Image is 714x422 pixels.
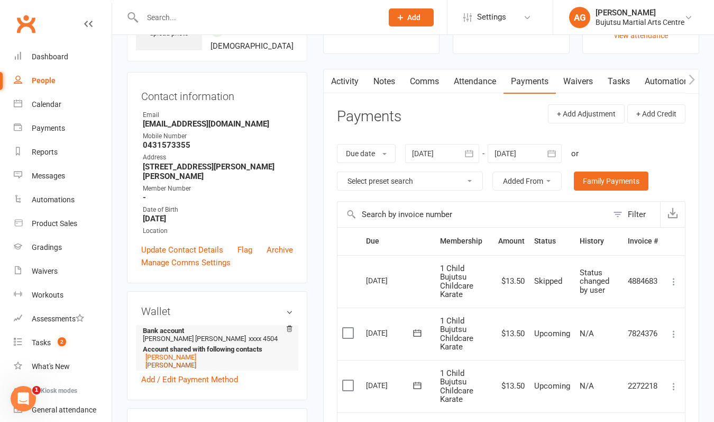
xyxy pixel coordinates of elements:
div: Email [143,110,293,120]
a: Attendance [446,69,504,94]
span: 1 [32,386,41,394]
strong: [STREET_ADDRESS][PERSON_NAME][PERSON_NAME] [143,162,293,181]
span: 1 Child Bujutsu Childcare Karate [440,264,473,300]
button: + Add Adjustment [548,104,625,123]
button: Filter [608,202,660,227]
a: Waivers [14,259,112,283]
a: Archive [267,244,293,256]
a: Product Sales [14,212,112,236]
strong: [EMAIL_ADDRESS][DOMAIN_NAME] [143,119,293,129]
span: Settings [477,5,506,29]
span: N/A [580,381,594,391]
div: Bujutsu Martial Arts Centre [596,17,684,27]
span: 1 Child Bujutsu Childcare Karate [440,316,473,352]
a: General attendance kiosk mode [14,398,112,422]
div: Member Number [143,184,293,194]
input: Search... [139,10,375,25]
span: 1 Child Bujutsu Childcare Karate [440,369,473,405]
a: Comms [402,69,446,94]
a: Family Payments [574,172,648,191]
a: Assessments [14,307,112,331]
div: or [571,147,579,160]
a: Notes [366,69,402,94]
li: [PERSON_NAME] [PERSON_NAME] [141,325,293,371]
td: $13.50 [493,308,529,360]
div: Product Sales [32,219,77,228]
a: Update Contact Details [141,244,223,256]
a: Gradings [14,236,112,259]
input: Search by invoice number [337,202,608,227]
h3: Wallet [141,306,293,317]
strong: Account shared with following contacts [143,345,288,353]
a: [PERSON_NAME] [145,361,196,369]
a: Automations [14,188,112,212]
a: Dashboard [14,45,112,69]
td: 2272218 [623,360,663,412]
a: Payments [504,69,556,94]
a: Waivers [556,69,600,94]
div: Automations [32,195,75,204]
div: Location [143,226,293,236]
th: Membership [435,228,493,255]
iframe: Intercom live chat [11,386,36,411]
div: Calendar [32,100,61,109]
div: Waivers [32,267,58,275]
a: Tasks 2 [14,331,112,355]
span: [DEMOGRAPHIC_DATA] [210,41,294,51]
th: Invoice # [623,228,663,255]
span: xxxx 4504 [249,335,278,343]
a: Payments [14,116,112,140]
div: Address [143,152,293,163]
a: Flag [237,244,252,256]
a: Messages [14,164,112,188]
span: 2 [58,337,66,346]
a: Reports [14,140,112,164]
div: Gradings [32,243,62,252]
strong: 0431573355 [143,140,293,150]
div: [DATE] [366,325,415,341]
div: Date of Birth [143,205,293,215]
a: view attendance [614,31,668,40]
th: Status [529,228,575,255]
a: [PERSON_NAME] [145,353,196,361]
div: Filter [628,208,646,221]
a: Tasks [600,69,637,94]
div: Workouts [32,291,63,299]
a: Add / Edit Payment Method [141,373,238,386]
div: [PERSON_NAME] [596,8,684,17]
span: Upcoming [534,381,570,391]
a: Workouts [14,283,112,307]
div: AG [569,7,590,28]
div: What's New [32,362,70,371]
a: Calendar [14,93,112,116]
div: Dashboard [32,52,68,61]
span: N/A [580,329,594,338]
div: Mobile Number [143,131,293,141]
div: Payments [32,124,65,132]
strong: - [143,193,293,202]
a: Clubworx [13,11,39,37]
strong: Bank account [143,327,288,335]
button: Due date [337,144,396,163]
a: Manage Comms Settings [141,256,231,269]
span: Add [407,13,420,22]
div: People [32,76,56,85]
button: + Add Credit [627,104,685,123]
h3: Payments [337,109,401,125]
td: $13.50 [493,255,529,308]
td: 4884683 [623,255,663,308]
div: [DATE] [366,377,415,393]
span: Status changed by user [580,268,609,295]
div: General attendance [32,406,96,414]
a: People [14,69,112,93]
div: Assessments [32,315,84,323]
div: Tasks [32,338,51,347]
th: History [575,228,623,255]
a: Automations [637,69,700,94]
th: Amount [493,228,529,255]
a: Activity [324,69,366,94]
h3: Contact information [141,86,293,102]
span: Upcoming [534,329,570,338]
button: Added From [492,172,562,191]
span: Skipped [534,276,562,286]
